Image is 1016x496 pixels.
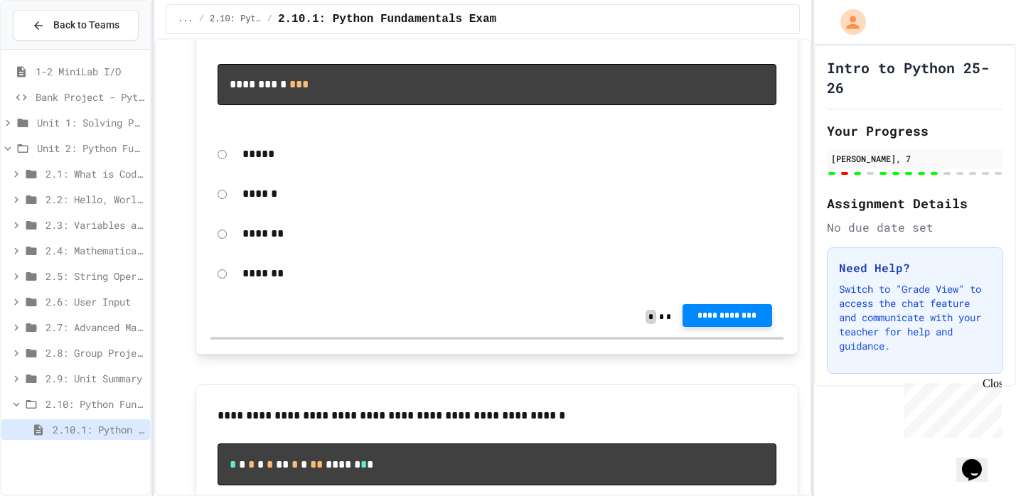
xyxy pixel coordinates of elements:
span: 2.10: Python Fundamentals Exam [46,397,144,411]
span: 2.10: Python Fundamentals Exam [210,14,262,25]
h2: Assignment Details [827,193,1003,213]
span: 2.9: Unit Summary [46,371,144,386]
div: [PERSON_NAME], 7 [831,152,999,165]
span: 2.5: String Operators [46,269,144,284]
div: No due date set [827,219,1003,236]
h1: Intro to Python 25-26 [827,58,1003,97]
button: Back to Teams [13,10,139,41]
div: My Account [825,6,870,38]
span: 2.8: Group Project - Mad Libs [46,345,144,360]
span: ... [178,14,193,25]
p: Switch to "Grade View" to access the chat feature and communicate with your teacher for help and ... [839,282,991,353]
span: 2.10.1: Python Fundamentals Exam [278,11,496,28]
iframe: chat widget [956,439,1002,482]
span: Back to Teams [53,18,119,33]
span: Unit 2: Python Fundamentals [37,141,144,156]
span: 2.6: User Input [46,294,144,309]
span: Unit 1: Solving Problems in Computer Science [37,115,144,130]
h2: Your Progress [827,121,1003,141]
div: Chat with us now!Close [6,6,98,90]
span: 1-2 MiniLab I/O [36,64,144,79]
iframe: chat widget [898,377,1002,438]
h3: Need Help? [839,259,991,276]
span: 2.1: What is Code? [46,166,144,181]
span: 2.7: Advanced Math [46,320,144,335]
span: / [267,14,272,25]
span: 2.2: Hello, World! [46,192,144,207]
span: 2.4: Mathematical Operators [46,243,144,258]
span: 2.10.1: Python Fundamentals Exam [53,422,144,437]
span: Bank Project - Python [36,90,144,104]
span: / [199,14,204,25]
span: 2.3: Variables and Data Types [46,217,144,232]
